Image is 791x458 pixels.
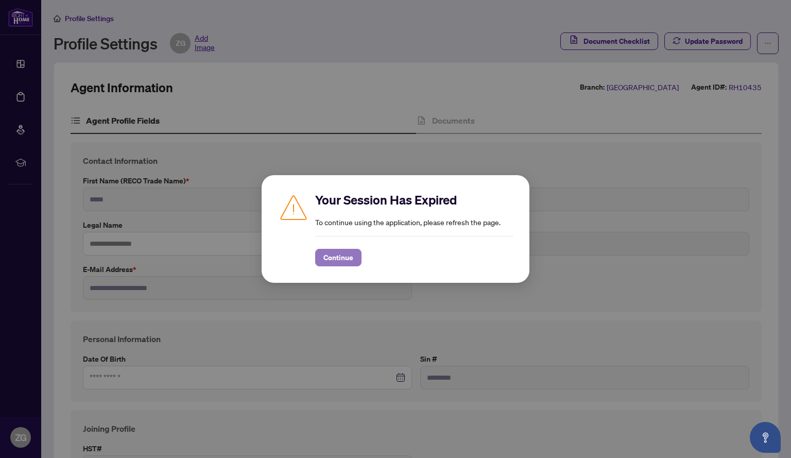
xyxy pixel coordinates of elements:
img: Caution icon [278,192,309,223]
h2: Your Session Has Expired [315,192,513,208]
div: To continue using the application, please refresh the page. [315,192,513,266]
button: Open asap [750,422,781,453]
button: Continue [315,249,362,266]
span: Continue [323,249,353,266]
